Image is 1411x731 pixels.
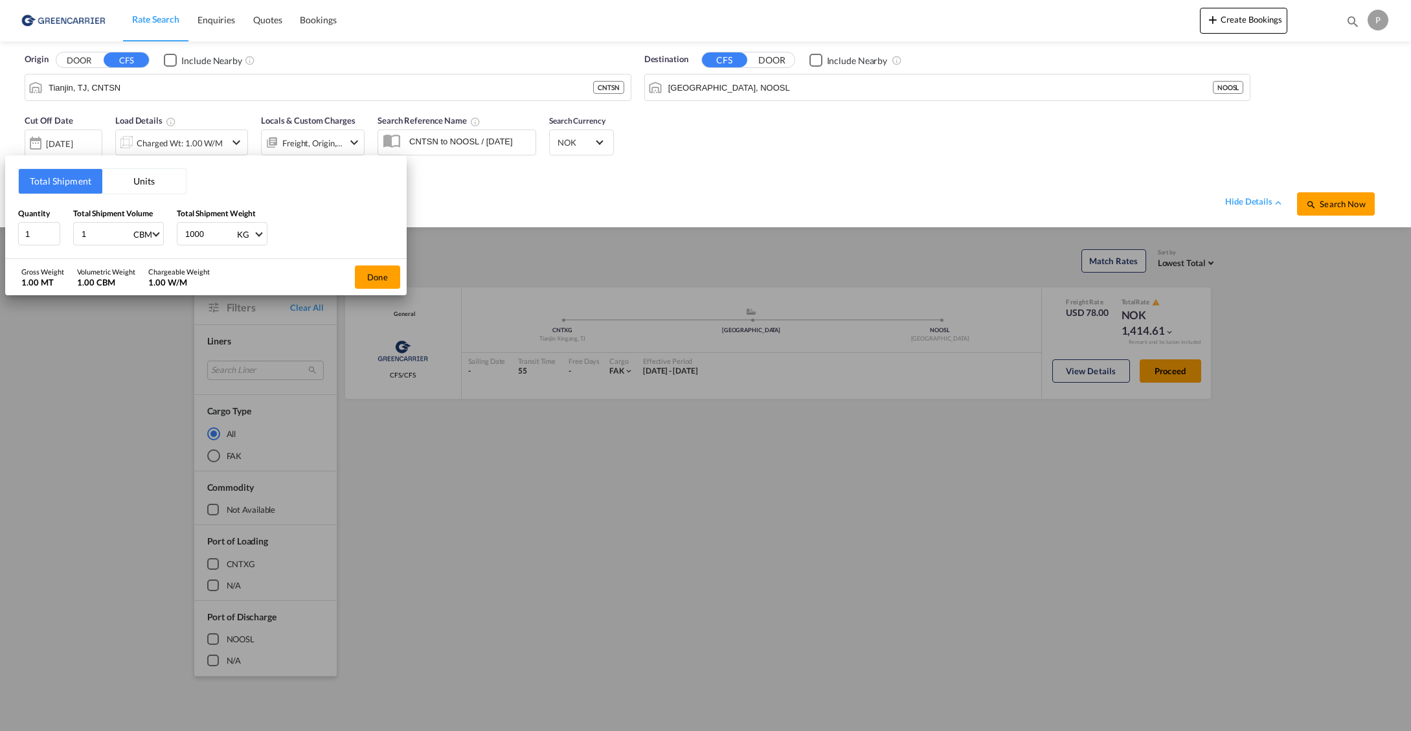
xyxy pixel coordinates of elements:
[77,276,135,288] div: 1.00 CBM
[73,208,153,218] span: Total Shipment Volume
[355,265,400,289] button: Done
[21,276,64,288] div: 1.00 MT
[237,229,249,240] div: KG
[184,223,236,245] input: Enter weight
[77,267,135,276] div: Volumetric Weight
[102,169,186,194] button: Units
[148,276,210,288] div: 1.00 W/M
[148,267,210,276] div: Chargeable Weight
[18,222,60,245] input: Qty
[18,208,50,218] span: Quantity
[177,208,256,218] span: Total Shipment Weight
[133,229,152,240] div: CBM
[21,267,64,276] div: Gross Weight
[19,169,102,194] button: Total Shipment
[80,223,132,245] input: Enter volume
